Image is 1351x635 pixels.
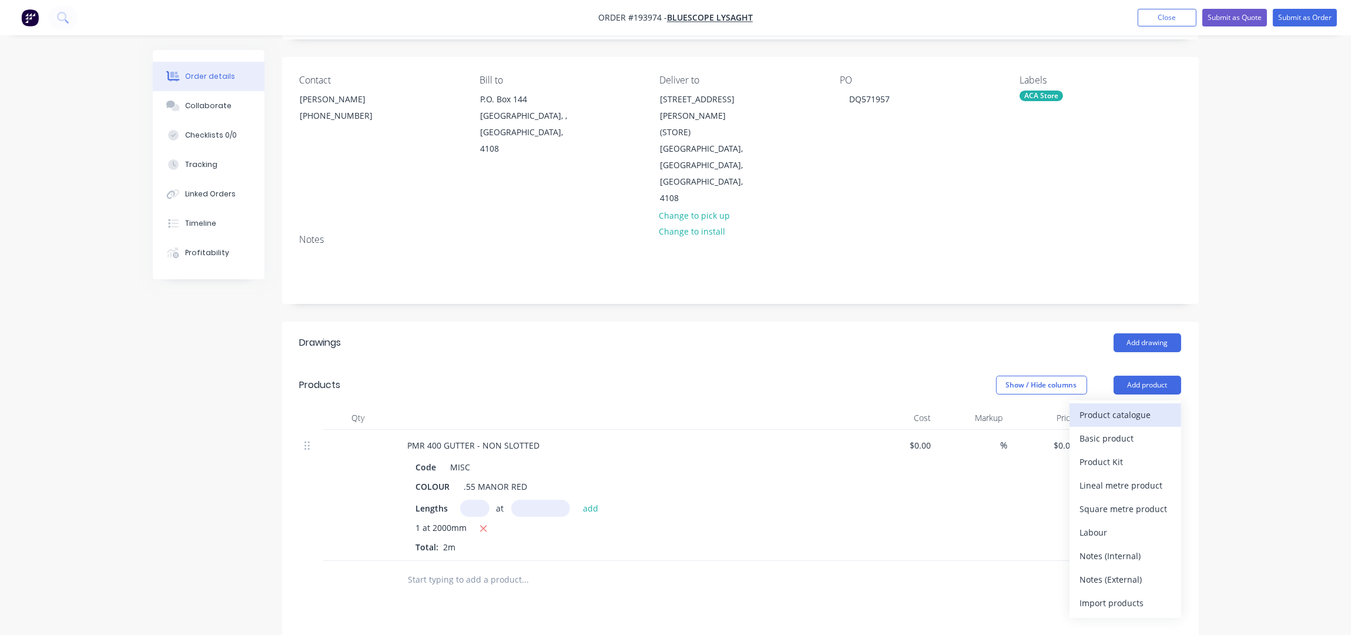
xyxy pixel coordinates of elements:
[411,459,441,476] div: Code
[598,12,667,24] span: Order #193974 -
[323,406,394,430] div: Qty
[650,91,767,207] div: [STREET_ADDRESS][PERSON_NAME] (STORE)[GEOGRAPHIC_DATA], [GEOGRAPHIC_DATA], [GEOGRAPHIC_DATA], 4108
[1080,477,1171,494] div: Lineal metre product
[300,336,341,350] div: Drawings
[300,108,398,124] div: [PHONE_NUMBER]
[659,75,820,86] div: Deliver to
[153,150,264,179] button: Tracking
[185,130,237,141] div: Checklists 0/0
[480,75,641,86] div: Bill to
[185,248,229,258] div: Profitability
[153,238,264,268] button: Profitability
[290,91,408,128] div: [PERSON_NAME][PHONE_NUMBER]
[411,478,455,495] div: COLOUR
[1138,9,1196,26] button: Close
[185,101,232,111] div: Collaborate
[153,91,264,121] button: Collaborate
[1008,406,1080,430] div: Price
[21,9,39,26] img: Factory
[470,91,588,158] div: P.O. Box 144[GEOGRAPHIC_DATA], , [GEOGRAPHIC_DATA], 4108
[416,522,467,536] span: 1 at 2000mm
[996,376,1087,395] button: Show / Hide columns
[300,91,398,108] div: [PERSON_NAME]
[497,502,504,514] span: at
[1080,594,1171,611] div: Import products
[185,218,216,229] div: Timeline
[653,223,732,239] button: Change to install
[653,207,736,223] button: Change to pick up
[1080,524,1171,541] div: Labour
[660,141,757,206] div: [GEOGRAPHIC_DATA], [GEOGRAPHIC_DATA], [GEOGRAPHIC_DATA], 4108
[1080,500,1171,517] div: Square metre product
[1001,439,1008,452] span: %
[1114,333,1181,352] button: Add drawing
[1114,376,1181,395] button: Add product
[1020,91,1063,101] div: ACA Store
[480,91,578,108] div: P.O. Box 144
[185,159,217,170] div: Tracking
[840,91,899,108] div: DQ571957
[864,406,936,430] div: Cost
[1202,9,1267,26] button: Submit as Quote
[1080,453,1171,470] div: Product Kit
[1080,571,1171,588] div: Notes (External)
[480,108,578,157] div: [GEOGRAPHIC_DATA], , [GEOGRAPHIC_DATA], 4108
[185,71,235,82] div: Order details
[300,234,1181,245] div: Notes
[446,459,475,476] div: MISC
[300,378,341,392] div: Products
[416,502,448,514] span: Lengths
[840,75,1001,86] div: PO
[416,542,439,553] span: Total:
[153,209,264,238] button: Timeline
[460,478,532,495] div: .55 MANOR RED
[660,91,757,141] div: [STREET_ADDRESS][PERSON_NAME] (STORE)
[577,500,605,516] button: add
[300,75,461,86] div: Contact
[1080,406,1171,423] div: Product catalogue
[667,12,753,24] a: Bluescope Lysaght
[398,437,549,454] div: PMR 400 GUTTER - NON SLOTTED
[153,179,264,209] button: Linked Orders
[1020,75,1181,86] div: Labels
[408,568,643,591] input: Start typing to add a product...
[439,542,461,553] span: 2m
[153,62,264,91] button: Order details
[936,406,1008,430] div: Markup
[185,189,236,199] div: Linked Orders
[153,121,264,150] button: Checklists 0/0
[1080,430,1171,447] div: Basic product
[1273,9,1337,26] button: Submit as Order
[1080,547,1171,564] div: Notes (Internal)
